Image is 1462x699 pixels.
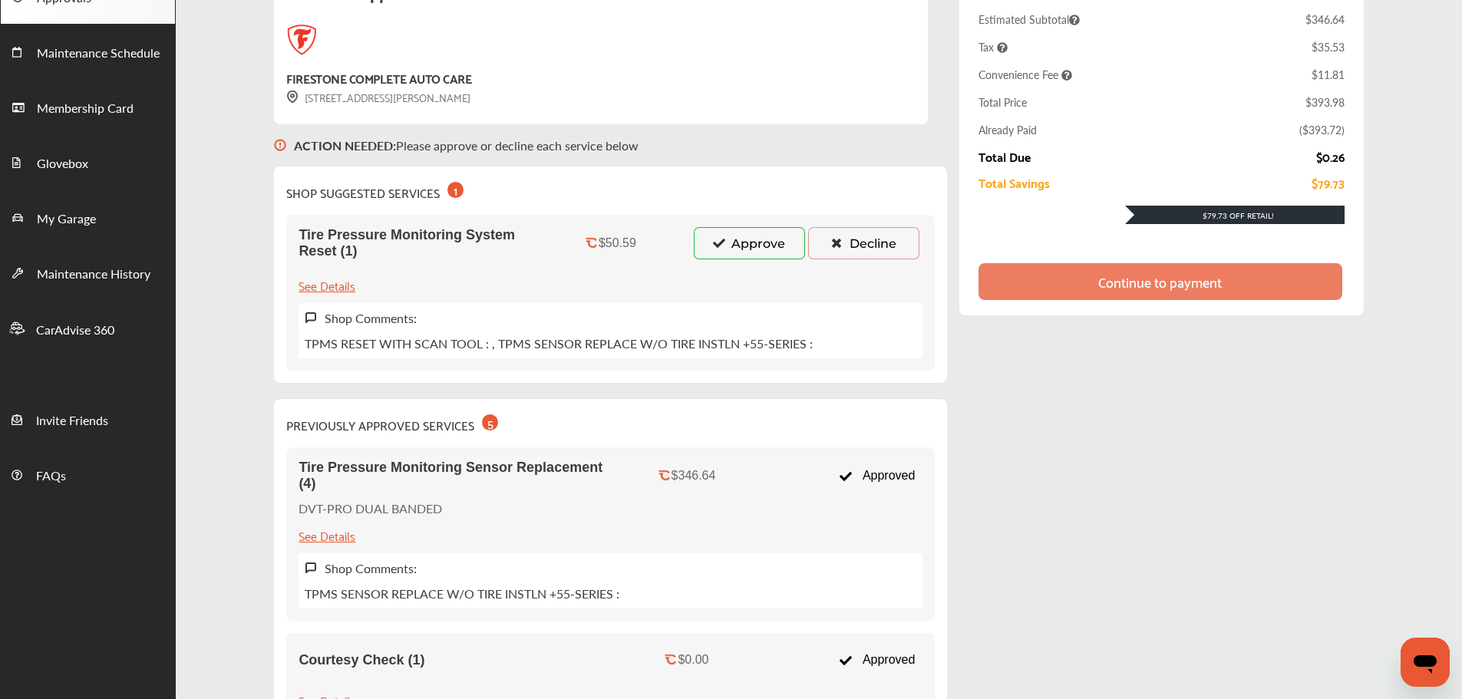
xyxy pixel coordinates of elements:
[1401,638,1450,687] iframe: Button to launch messaging window
[286,88,470,106] div: [STREET_ADDRESS][PERSON_NAME]
[299,525,355,546] div: See Details
[286,179,464,203] div: SHOP SUGGESTED SERVICES
[286,68,471,88] div: FIRESTONE COMPLETE AUTO CARE
[831,645,922,674] div: Approved
[1312,67,1345,82] div: $11.81
[36,321,114,341] span: CarAdvise 360
[286,91,299,104] img: svg+xml;base64,PHN2ZyB3aWR0aD0iMTYiIGhlaWdodD0iMTciIHZpZXdCb3g9IjAgMCAxNiAxNyIgZmlsbD0ibm9uZSIgeG...
[305,562,317,575] img: svg+xml;base64,PHN2ZyB3aWR0aD0iMTYiIGhlaWdodD0iMTciIHZpZXdCb3g9IjAgMCAxNiAxNyIgZmlsbD0ibm9uZSIgeG...
[37,265,150,285] span: Maintenance History
[1,190,175,245] a: My Garage
[482,414,498,430] div: 5
[325,559,417,577] label: Shop Comments:
[672,469,716,483] div: $346.64
[36,411,108,431] span: Invite Friends
[299,652,424,668] span: Courtesy Check (1)
[305,585,619,602] p: TPMS SENSOR REPLACE W/O TIRE INSTLN +55-SERIES :
[325,309,417,327] label: Shop Comments:
[299,500,442,517] p: DVT-PRO DUAL BANDED
[36,467,66,486] span: FAQs
[599,236,636,250] div: $50.59
[286,25,317,55] img: logo-firestone.png
[1125,210,1345,221] div: $79.73 Off Retail!
[286,411,498,435] div: PREVIOUSLY APPROVED SERVICES
[37,209,96,229] span: My Garage
[1,134,175,190] a: Glovebox
[979,94,1027,110] div: Total Price
[299,227,542,259] span: Tire Pressure Monitoring System Reset (1)
[1098,274,1222,289] div: Continue to payment
[979,176,1050,190] div: Total Savings
[299,460,603,492] span: Tire Pressure Monitoring Sensor Replacement (4)
[979,150,1031,163] div: Total Due
[37,154,88,174] span: Glovebox
[1312,39,1345,54] div: $35.53
[1,24,175,79] a: Maintenance Schedule
[294,137,396,154] b: ACTION NEEDED :
[1,245,175,300] a: Maintenance History
[979,39,1008,54] span: Tax
[1299,122,1345,137] div: ( $393.72 )
[274,124,286,167] img: svg+xml;base64,PHN2ZyB3aWR0aD0iMTYiIGhlaWdodD0iMTciIHZpZXdCb3g9IjAgMCAxNiAxNyIgZmlsbD0ibm9uZSIgeG...
[447,182,464,198] div: 1
[979,122,1037,137] div: Already Paid
[37,99,134,119] span: Membership Card
[299,275,355,295] div: See Details
[808,227,919,259] button: Decline
[1312,176,1345,190] div: $79.73
[694,227,805,259] button: Approve
[305,335,813,352] p: TPMS RESET WITH SCAN TOOL : , TPMS SENSOR REPLACE W/O TIRE INSTLN +55-SERIES :
[831,461,922,490] div: Approved
[294,137,639,154] p: Please approve or decline each service below
[979,67,1072,82] span: Convenience Fee
[1316,150,1345,163] div: $0.26
[1305,12,1345,27] div: $346.64
[1,79,175,134] a: Membership Card
[305,312,317,325] img: svg+xml;base64,PHN2ZyB3aWR0aD0iMTYiIGhlaWdodD0iMTciIHZpZXdCb3g9IjAgMCAxNiAxNyIgZmlsbD0ibm9uZSIgeG...
[678,653,708,667] div: $0.00
[979,12,1080,27] span: Estimated Subtotal
[37,44,160,64] span: Maintenance Schedule
[1305,94,1345,110] div: $393.98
